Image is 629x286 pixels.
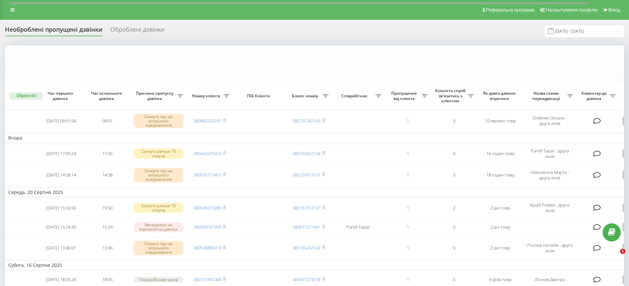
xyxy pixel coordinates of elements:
span: Співробітник [335,93,375,99]
a: 380676712401 [193,172,221,178]
a: 380508880018 [193,245,221,251]
td: Рапій Тарас - друга лінія [523,144,576,163]
span: Вихід [609,7,620,13]
td: 0 [431,164,477,186]
span: Пропущених від клієнта [388,91,422,101]
td: 2 дні тому [477,237,523,259]
td: 18 годин тому [477,164,523,186]
div: Скинуто раніше 10 секунд [134,203,183,213]
td: 15:24 [84,218,130,236]
div: Поза робочим часом [134,277,183,282]
td: [DATE] 15:50:56 [38,199,84,217]
td: 16 годин тому [477,144,523,163]
button: Обрати всі [10,92,43,100]
td: [DATE] 13:46:01 [38,237,84,259]
td: Рослюк Наталія - друга лінія [523,237,576,259]
td: 0 [431,110,477,132]
td: 17:05 [84,144,130,163]
td: Куцій Роман - друга лінія [523,199,576,217]
span: Коментар до дзвінка [579,91,610,101]
a: 380930097309 [193,224,221,230]
td: 1 [385,164,431,186]
div: Необроблені пропущені дзвінки [5,26,102,36]
a: 380677571441 [293,224,320,230]
span: Час першого дзвінка [43,91,79,101]
div: Скинуто раніше 10 секунд [134,148,183,158]
td: 09:01 [84,110,130,132]
td: 13:46 [84,237,130,259]
td: [DATE] 17:05:24 [38,144,84,163]
span: Номер клієнта [190,93,224,99]
a: 380937373078 [293,276,320,282]
span: Реферальна програма [486,7,535,13]
td: 2 дні тому [477,199,523,217]
td: 1 [385,218,431,236]
div: Скинуто під час вітального повідомлення [134,241,183,255]
a: 380983202291 [193,118,221,124]
td: 0 [431,237,477,259]
td: [DATE] 14:58:14 [38,164,84,186]
span: Як довго дзвінок втрачено [482,91,518,101]
div: Оброблені дзвінки [110,26,164,36]
a: 380735182143 [293,118,320,124]
td: Олійник Оксана - друга лінія [523,110,576,132]
td: 2 дні тому [477,218,523,236]
iframe: Intercom live chat [607,249,622,265]
a: 380731441084 [193,276,221,282]
td: 14:58 [84,164,130,186]
td: Наконечна Марта - друга лінія [523,164,576,186]
div: Менеджери не відповіли на дзвінок [134,222,183,232]
span: Причина пропуску дзвінка [134,91,177,101]
a: 380739912131 [293,172,320,178]
span: ПІБ Клієнта [238,93,280,99]
td: 0 [431,144,477,163]
td: [DATE] 15:24:43 [38,218,84,236]
td: 10 хвилин тому [477,110,523,132]
span: Кількість спроб зв'язатись з клієнтом [434,88,468,104]
a: 380443375063 [193,150,221,156]
td: 1 [385,110,431,132]
div: Скинуто під час вітального повідомлення [134,114,183,128]
td: 1 [385,199,431,217]
td: Рапій Тарас [332,218,385,236]
td: 1 [385,237,431,259]
span: Час останнього дзвінка [89,91,125,101]
span: Налаштування профілю [546,7,597,13]
a: 380735242142 [293,245,320,251]
span: Бізнес номер [289,93,323,99]
td: 1 [385,144,431,163]
a: 380508319289 [193,205,221,211]
td: 15:50 [84,199,130,217]
td: 2 [431,199,477,217]
span: 1 [620,249,625,254]
a: 380737012137 [293,205,320,211]
span: Назва схеми переадресації [527,91,567,101]
div: Скинуто під час вітального повідомлення [134,168,183,182]
td: [DATE] 09:01:58 [38,110,84,132]
td: 0 [431,218,477,236]
a: 380734422136 [293,150,320,156]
